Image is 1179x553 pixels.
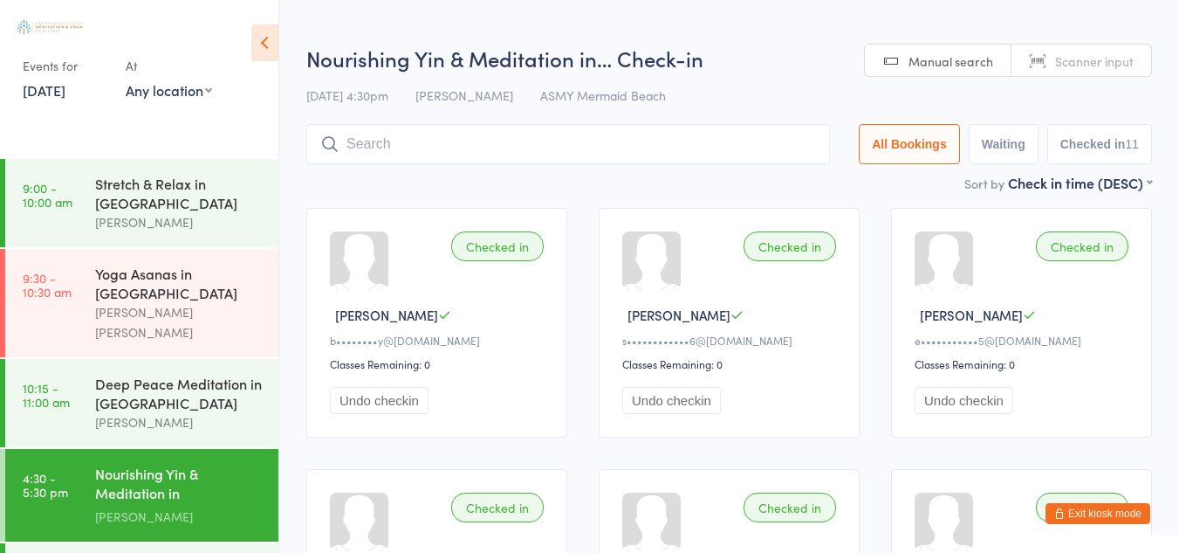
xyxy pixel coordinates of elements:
[915,333,1134,348] div: e•••••••••••5@[DOMAIN_NAME]
[1036,232,1128,261] div: Checked in
[95,212,264,232] div: [PERSON_NAME]
[5,249,278,357] a: 9:30 -10:30 amYoga Asanas in [GEOGRAPHIC_DATA][PERSON_NAME] [PERSON_NAME]
[17,20,83,34] img: Australian School of Meditation & Yoga (Gold Coast)
[23,80,65,100] a: [DATE]
[908,52,993,70] span: Manual search
[622,356,841,371] div: Classes Remaining: 0
[622,333,841,348] div: s••••••••••••6@[DOMAIN_NAME]
[915,387,1013,414] button: Undo checkin
[859,124,960,164] button: All Bookings
[95,264,264,302] div: Yoga Asanas in [GEOGRAPHIC_DATA]
[744,232,836,261] div: Checked in
[1125,137,1139,151] div: 11
[23,52,108,80] div: Events for
[964,175,1004,192] label: Sort by
[622,387,721,414] button: Undo checkin
[540,86,666,104] span: ASMY Mermaid Beach
[95,464,264,507] div: Nourishing Yin & Meditation in [GEOGRAPHIC_DATA]
[126,52,212,80] div: At
[969,124,1038,164] button: Waiting
[330,387,428,414] button: Undo checkin
[95,374,264,412] div: Deep Peace Meditation in [GEOGRAPHIC_DATA]
[5,359,278,447] a: 10:15 -11:00 amDeep Peace Meditation in [GEOGRAPHIC_DATA][PERSON_NAME]
[126,80,212,100] div: Any location
[1055,52,1134,70] span: Scanner input
[23,471,68,499] time: 4:30 - 5:30 pm
[330,333,549,348] div: b••••••••y@[DOMAIN_NAME]
[95,412,264,432] div: [PERSON_NAME]
[627,306,730,324] span: [PERSON_NAME]
[23,381,70,409] time: 10:15 - 11:00 am
[23,181,72,209] time: 9:00 - 10:00 am
[1047,124,1152,164] button: Checked in11
[1036,493,1128,522] div: Checked in
[335,306,438,324] span: [PERSON_NAME]
[915,356,1134,371] div: Classes Remaining: 0
[5,159,278,247] a: 9:00 -10:00 amStretch & Relax in [GEOGRAPHIC_DATA][PERSON_NAME]
[23,271,72,299] time: 9:30 - 10:30 am
[306,86,388,104] span: [DATE] 4:30pm
[920,306,1023,324] span: [PERSON_NAME]
[1045,503,1150,524] button: Exit kiosk mode
[451,493,544,522] div: Checked in
[95,174,264,212] div: Stretch & Relax in [GEOGRAPHIC_DATA]
[1008,173,1152,192] div: Check in time (DESC)
[306,44,1152,73] h2: Nourishing Yin & Meditation in… Check-in
[330,356,549,371] div: Classes Remaining: 0
[415,86,513,104] span: [PERSON_NAME]
[451,232,544,261] div: Checked in
[95,302,264,342] div: [PERSON_NAME] [PERSON_NAME]
[5,449,278,542] a: 4:30 -5:30 pmNourishing Yin & Meditation in [GEOGRAPHIC_DATA][PERSON_NAME]
[306,124,830,164] input: Search
[95,507,264,527] div: [PERSON_NAME]
[744,493,836,522] div: Checked in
